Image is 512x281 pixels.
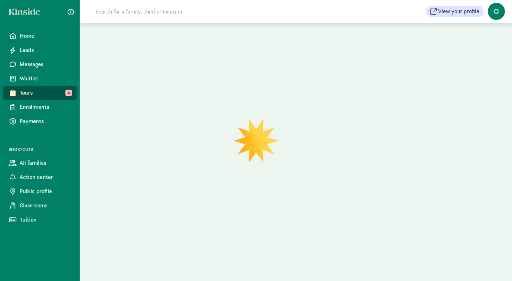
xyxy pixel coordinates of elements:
a: Public profile [3,184,77,198]
span: Tuition [20,216,71,224]
span: View your profile [438,7,479,16]
a: Home [3,29,77,43]
a: Tuition [3,213,77,227]
a: All families [3,156,77,170]
span: Public profile [20,187,71,196]
span: Leads [20,46,71,54]
a: Leads [3,43,77,57]
input: Search for a family, child or location [91,4,290,18]
span: Home [20,32,71,40]
span: Classrooms [20,201,71,210]
span: O [488,3,505,20]
a: Messages [3,57,77,71]
a: Payments [3,114,77,128]
span: Enrollments [20,103,71,111]
span: Waitlist [20,74,71,83]
span: Action center [20,173,71,181]
a: Enrollments [3,100,77,114]
span: Payments [20,117,71,126]
span: Tours [20,89,71,97]
span: Messages [20,60,71,69]
span: 4 [65,90,72,96]
a: Action center [3,170,77,184]
a: Waitlist [3,71,77,86]
button: View your profile [426,6,484,17]
span: All families [20,159,71,167]
a: Tours 4 [3,86,77,100]
a: Classrooms [3,198,77,213]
